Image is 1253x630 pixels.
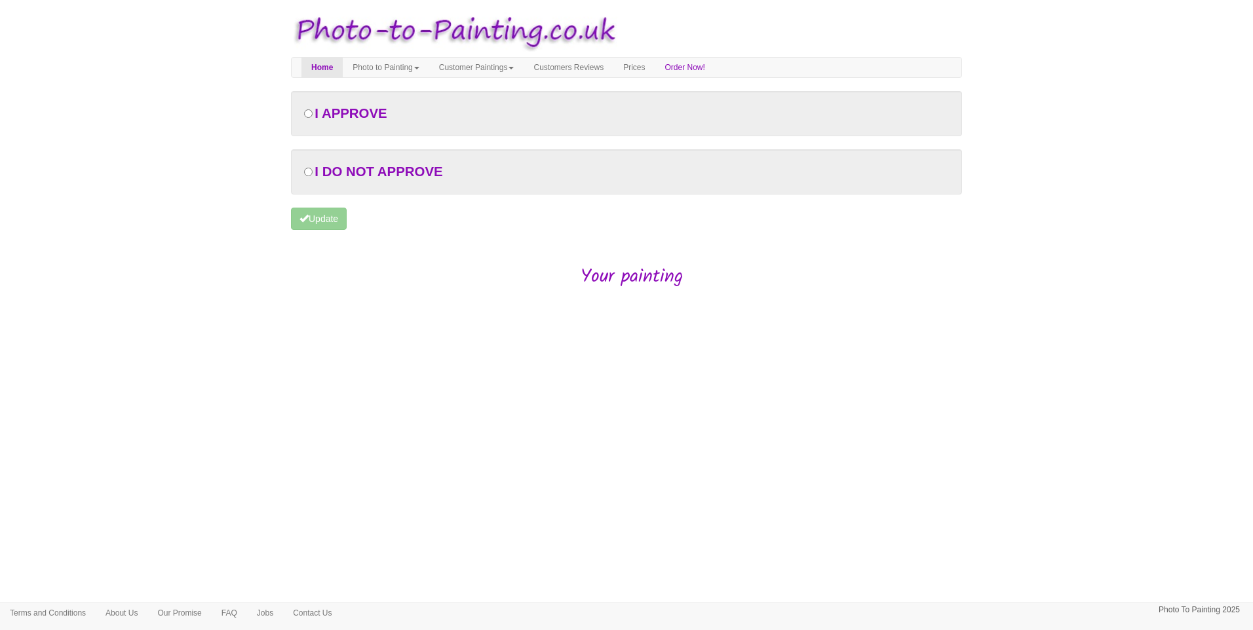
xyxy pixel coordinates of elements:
[1159,603,1240,617] p: Photo To Painting 2025
[315,106,387,120] span: I APPROVE
[283,603,341,623] a: Contact Us
[343,58,429,77] a: Photo to Painting
[284,7,620,57] img: Photo to Painting
[212,603,247,623] a: FAQ
[96,603,147,623] a: About Us
[301,58,343,77] a: Home
[147,603,211,623] a: Our Promise
[524,58,613,77] a: Customers Reviews
[655,58,715,77] a: Order Now!
[429,58,524,77] a: Customer Paintings
[613,58,655,77] a: Prices
[247,603,283,623] a: Jobs
[587,303,666,322] iframe: fb:like Facebook Social Plugin
[315,164,442,179] span: I DO NOT APPROVE
[301,267,962,287] h2: Your painting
